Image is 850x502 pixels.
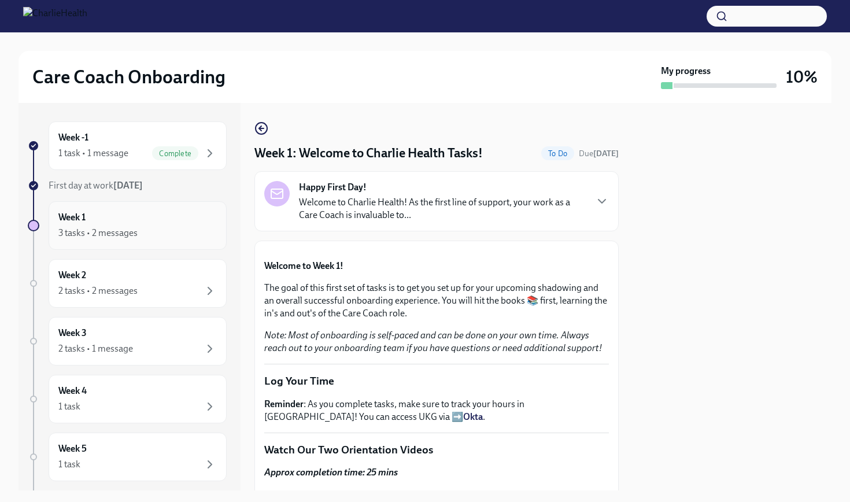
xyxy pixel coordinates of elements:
span: Due [579,149,619,158]
strong: Reminder [264,398,304,409]
em: Note: Most of onboarding is self-paced and can be done on your own time. Always reach out to your... [264,330,602,353]
a: Week 32 tasks • 1 message [28,317,227,366]
a: Okta [463,411,483,422]
div: 2 tasks • 2 messages [58,285,138,297]
a: First day at work[DATE] [28,179,227,192]
p: The goal of this first set of tasks is to get you set up for your upcoming shadowing and an overa... [264,282,609,320]
h6: Week 3 [58,327,87,339]
div: 1 task • 1 message [58,147,128,160]
span: August 19th, 2025 10:00 [579,148,619,159]
h6: Week 1 [58,211,86,224]
a: Week 41 task [28,375,227,423]
a: Week -11 task • 1 messageComplete [28,121,227,170]
strong: Welcome to Week 1! [264,260,343,271]
div: 3 tasks • 2 messages [58,227,138,239]
strong: My progress [661,65,711,77]
span: Complete [152,149,198,158]
p: Watch Our Two Orientation Videos [264,442,609,457]
div: 2 tasks • 1 message [58,342,133,355]
h6: Week -1 [58,131,88,144]
strong: [DATE] [593,149,619,158]
a: Week 22 tasks • 2 messages [28,259,227,308]
div: 1 task [58,400,80,413]
strong: [DATE] [113,180,143,191]
h6: Week 4 [58,385,87,397]
strong: Approx completion time: 25 mins [264,467,398,478]
h6: Week 5 [58,442,87,455]
p: : As you complete tasks, make sure to track your hours in [GEOGRAPHIC_DATA]! You can access UKG v... [264,398,609,423]
div: 1 task [58,458,80,471]
h2: Care Coach Onboarding [32,65,226,88]
span: To Do [541,149,574,158]
p: Log Your Time [264,374,609,389]
span: First day at work [49,180,143,191]
p: Welcome to Charlie Health! As the first line of support, your work as a Care Coach is invaluable ... [299,196,586,222]
h4: Week 1: Welcome to Charlie Health Tasks! [254,145,483,162]
strong: Happy First Day! [299,181,367,194]
a: Week 13 tasks • 2 messages [28,201,227,250]
h6: Week 2 [58,269,86,282]
img: CharlieHealth [23,7,87,25]
a: Week 51 task [28,433,227,481]
h3: 10% [786,67,818,87]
